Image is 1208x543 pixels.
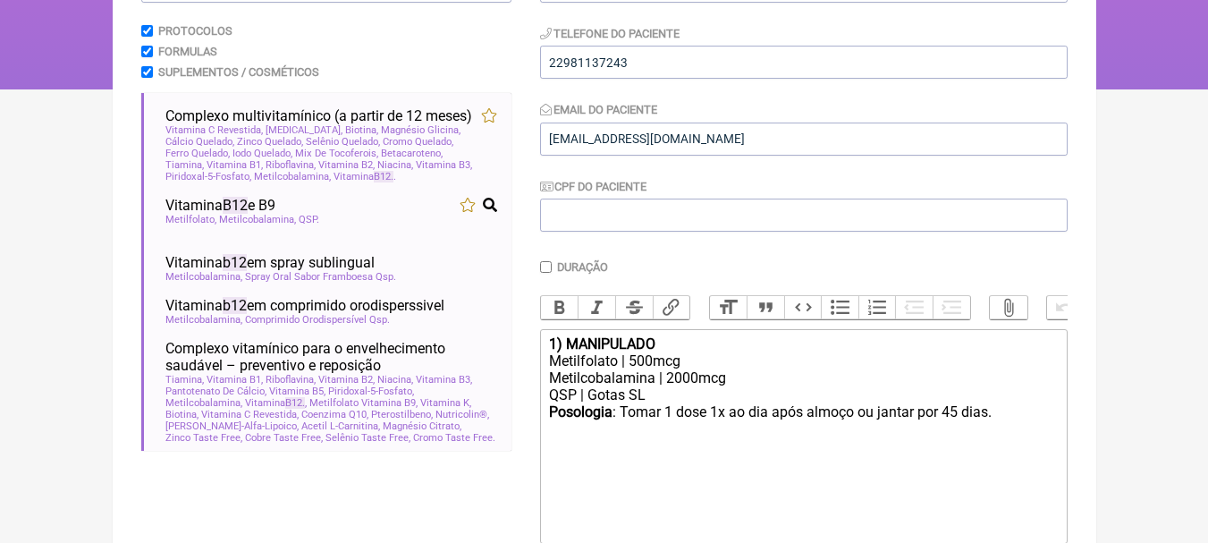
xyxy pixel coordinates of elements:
[165,254,375,271] span: Vitamina em spray sublingual
[223,297,247,314] span: b12
[413,432,495,444] span: Cromo Taste Free
[549,403,612,420] strong: Posologia
[301,409,368,420] span: Coenzima Q10
[165,148,230,159] span: Ferro Quelado
[557,260,608,274] label: Duração
[306,136,380,148] span: Selênio Quelado
[371,409,433,420] span: Pterostilbeno
[165,124,263,136] span: Vitamina C Revestida
[295,148,378,159] span: Mix De Tocoferois
[541,296,579,319] button: Bold
[165,214,216,225] span: Metilfolato
[345,124,378,136] span: Biotina
[540,27,680,40] label: Telefone do Paciente
[325,432,410,444] span: Selênio Taste Free
[990,296,1027,319] button: Attach Files
[710,296,748,319] button: Heading
[377,159,472,171] span: Niacina, Vitamina B3
[158,24,232,38] label: Protocolos
[933,296,970,319] button: Increase Level
[784,296,822,319] button: Code
[299,214,319,225] span: QSP
[377,374,472,386] span: Niacina, Vitamina B3
[165,374,263,386] span: Tiamina, Vitamina B1
[578,296,615,319] button: Italic
[245,271,396,283] span: Spray Oral Sabor Framboesa Qsp
[165,271,242,283] span: Metilcobalamina
[219,214,296,225] span: Metilcobalamina
[245,432,323,444] span: Cobre Taste Free
[165,420,299,432] span: [PERSON_NAME]-Alfa-Lipoico
[328,386,414,397] span: Piridoxal-5-Fosfato
[381,124,460,136] span: Magnésio Glicina
[165,197,275,214] span: Vitamina e B9
[420,397,471,409] span: Vitamina K
[383,420,461,432] span: Magnésio Citrato
[549,386,1057,403] div: QSP | Gotas SL
[309,397,418,409] span: Metilfolato Vitamina B9
[158,65,319,79] label: Suplementos / Cosméticos
[165,297,444,314] span: Vitamina em comprimido orodisperssivel
[540,180,647,193] label: CPF do Paciente
[285,397,305,409] span: B12
[165,397,307,409] span: Metilcobalamina, Vitamina
[165,159,263,171] span: Tiamina, Vitamina B1
[266,374,375,386] span: Riboflavina, Vitamina B2
[165,386,325,397] span: Pantotenato De Cálcio, Vitamina B5
[165,136,234,148] span: Cálcio Quelado
[223,197,248,214] span: B12
[232,148,292,159] span: Iodo Quelado
[858,296,896,319] button: Numbers
[549,352,1057,369] div: Metilfolato | 500mcg
[165,340,497,374] span: Complexo vitamínico para o envelhecimento saudável – preventivo e reposição
[383,136,453,148] span: Cromo Quelado
[1047,296,1085,319] button: Undo
[615,296,653,319] button: Strikethrough
[223,254,247,271] span: b12
[381,148,443,159] span: Betacaroteno
[895,296,933,319] button: Decrease Level
[549,369,1057,386] div: Metilcobalamina | 2000mcg
[301,420,380,432] span: Acetil L-Carnitina
[653,296,690,319] button: Link
[165,409,199,420] span: Biotina
[266,124,342,136] span: [MEDICAL_DATA]
[266,159,375,171] span: Riboflavina, Vitamina B2
[254,171,396,182] span: Metilcobalamina, Vitamina
[165,107,472,124] span: Complexo multivitamínico (a partir de 12 meses)
[165,432,242,444] span: Zinco Taste Free
[165,171,251,182] span: Piridoxal-5-Fosfato
[540,103,658,116] label: Email do Paciente
[237,136,303,148] span: Zinco Quelado
[165,314,242,326] span: Metilcobalamina
[821,296,858,319] button: Bullets
[201,409,299,420] span: Vitamina C Revestida
[435,409,489,420] span: Nutricolin®
[549,335,655,352] strong: 1) MANIPULADO
[245,314,390,326] span: Comprimido Orodispersível Qsp
[374,171,393,182] span: B12
[158,45,217,58] label: Formulas
[747,296,784,319] button: Quote
[549,403,1057,439] div: : Tomar 1 dose 1x ao dia após almoço ou jantar por 45 dias. ㅤ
